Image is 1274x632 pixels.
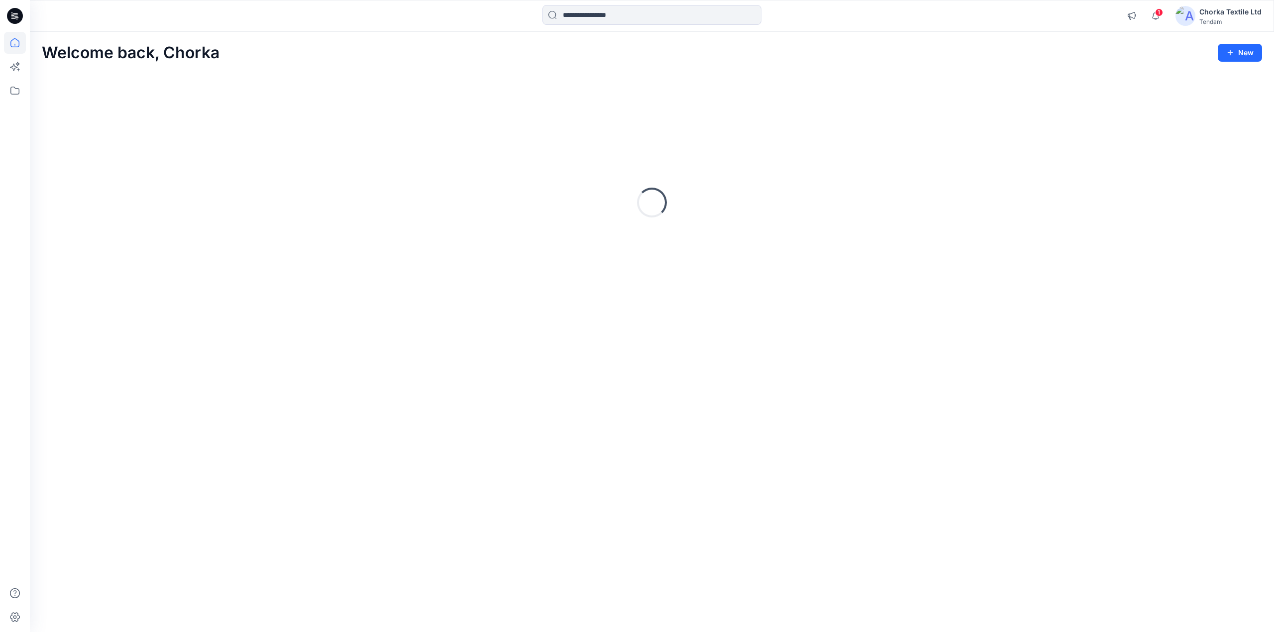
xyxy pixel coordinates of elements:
[1199,6,1262,18] div: Chorka Textile Ltd
[1218,44,1262,62] button: New
[1175,6,1195,26] img: avatar
[42,44,219,62] h2: Welcome back, Chorka
[1199,18,1262,25] div: Tendam
[1155,8,1163,16] span: 1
